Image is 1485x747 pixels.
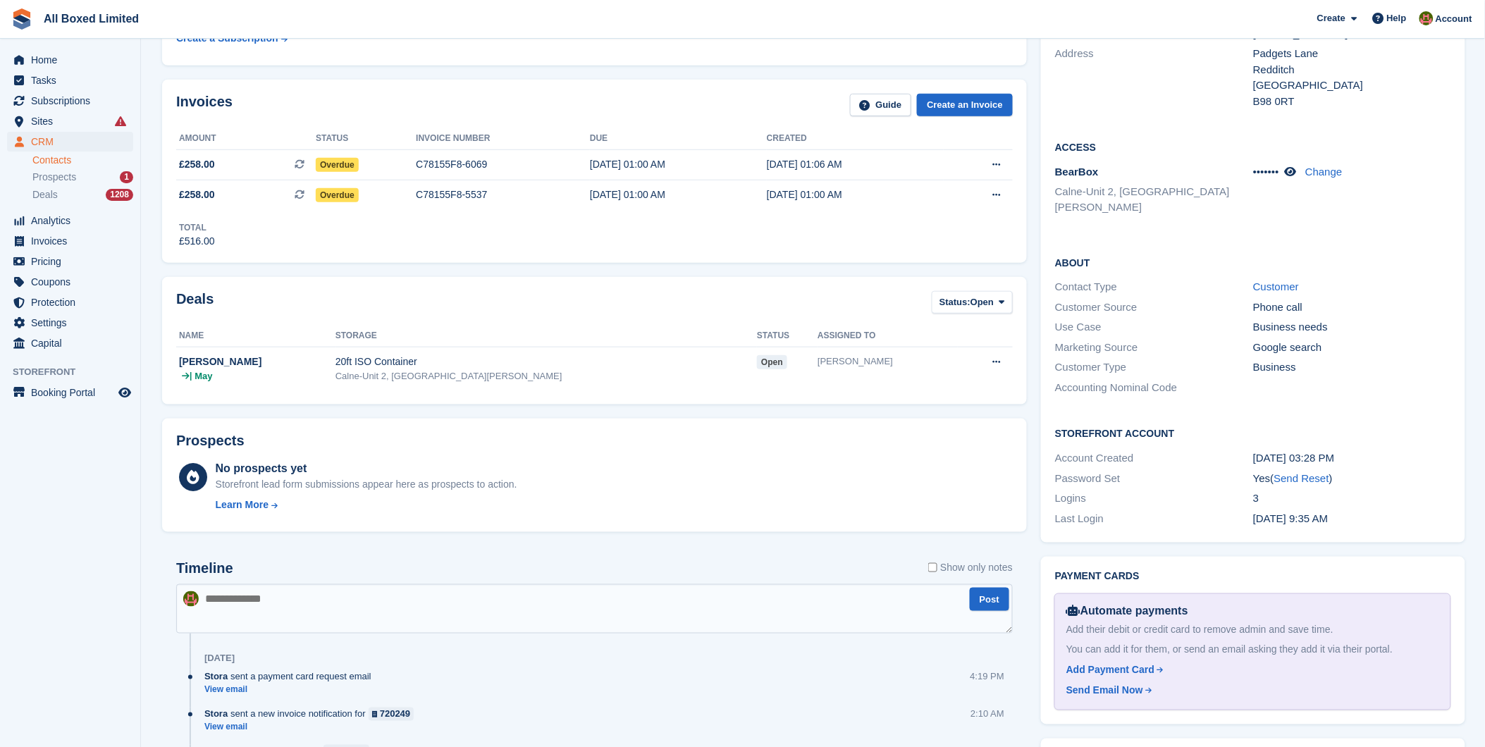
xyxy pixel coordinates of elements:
a: Guide [850,94,912,117]
a: Change [1305,166,1343,178]
img: Sharon Hawkins [183,591,199,607]
div: B98 0RT [1253,94,1451,110]
th: Assigned to [818,325,958,347]
h2: Access [1055,140,1451,154]
a: menu [7,292,133,312]
div: No prospects yet [216,460,517,477]
div: Redditch [1253,62,1451,78]
label: Show only notes [928,560,1013,575]
span: Account [1436,12,1472,26]
a: menu [7,252,133,271]
a: menu [7,272,133,292]
th: Storage [335,325,757,347]
a: menu [7,333,133,353]
span: Protection [31,292,116,312]
div: You can add it for them, or send an email asking they add it via their portal. [1066,643,1439,658]
th: Due [590,128,767,150]
div: Storefront lead form submissions appear here as prospects to action. [216,477,517,492]
div: Accounting Nominal Code [1055,380,1253,396]
div: Google search [1253,340,1451,356]
div: Use Case [1055,319,1253,335]
div: C78155F8-6069 [416,157,590,172]
a: menu [7,132,133,152]
span: Overdue [316,188,359,202]
div: Add their debit or credit card to remove admin and save time. [1066,622,1439,637]
span: Help [1387,11,1407,25]
span: Open [971,295,994,309]
div: Automate payments [1066,603,1439,619]
div: Marketing Source [1055,340,1253,356]
h2: Storefront Account [1055,426,1451,440]
a: Send Reset [1274,472,1329,484]
div: Send Email Now [1066,684,1143,698]
button: Post [970,588,1009,611]
span: Overdue [316,158,359,172]
a: View email [204,684,378,696]
span: Prospects [32,171,76,184]
div: 4:19 PM [971,670,1004,684]
th: Invoice number [416,128,590,150]
div: [PERSON_NAME] [179,354,335,369]
div: Add Payment Card [1066,663,1154,678]
a: Deals 1208 [32,187,133,202]
span: Booking Portal [31,383,116,402]
a: 720249 [369,708,414,721]
span: £258.00 [179,157,215,172]
span: May [195,369,212,383]
h2: Prospects [176,433,245,449]
a: Create a Subscription [176,25,288,51]
div: [DATE] 01:00 AM [590,157,767,172]
div: Calne-Unit 2, [GEOGRAPHIC_DATA][PERSON_NAME] [335,369,757,383]
div: [DATE] 03:28 PM [1253,450,1451,467]
div: Padgets Lane [1253,46,1451,62]
span: £258.00 [179,187,215,202]
div: Logins [1055,490,1253,507]
span: ••••••• [1253,166,1279,178]
div: Account Created [1055,450,1253,467]
span: CRM [31,132,116,152]
span: Capital [31,333,116,353]
a: menu [7,313,133,333]
h2: Invoices [176,94,233,117]
a: Customer [1253,280,1299,292]
time: 2025-07-09 08:35:11 UTC [1253,512,1328,524]
div: Customer Source [1055,300,1253,316]
span: Subscriptions [31,91,116,111]
span: open [757,355,787,369]
div: Customer Type [1055,359,1253,376]
th: Created [767,128,944,150]
div: Business [1253,359,1451,376]
th: Amount [176,128,316,150]
span: Coupons [31,272,116,292]
div: [GEOGRAPHIC_DATA] [1253,78,1451,94]
div: [DATE] 01:06 AM [767,157,944,172]
span: Analytics [31,211,116,230]
h2: Timeline [176,560,233,576]
div: sent a new invoice notification for [204,708,421,721]
span: BearBox [1055,166,1099,178]
a: menu [7,231,133,251]
th: Name [176,325,335,347]
a: menu [7,383,133,402]
th: Status [316,128,416,150]
div: Business needs [1253,319,1451,335]
a: Preview store [116,384,133,401]
div: £516.00 [179,234,215,249]
a: Contacts [32,154,133,167]
h2: About [1055,255,1451,269]
a: All Boxed Limited [38,7,144,30]
a: Add Payment Card [1066,663,1434,678]
div: 2:10 AM [971,708,1004,721]
input: Show only notes [928,560,937,575]
div: Learn More [216,498,269,512]
span: Pricing [31,252,116,271]
span: Storefront [13,365,140,379]
div: Password Set [1055,471,1253,487]
div: [PERSON_NAME] [818,354,958,369]
h2: Payment cards [1055,571,1451,582]
span: Sites [31,111,116,131]
span: Tasks [31,70,116,90]
span: Settings [31,313,116,333]
span: Deals [32,188,58,202]
div: Total [179,221,215,234]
